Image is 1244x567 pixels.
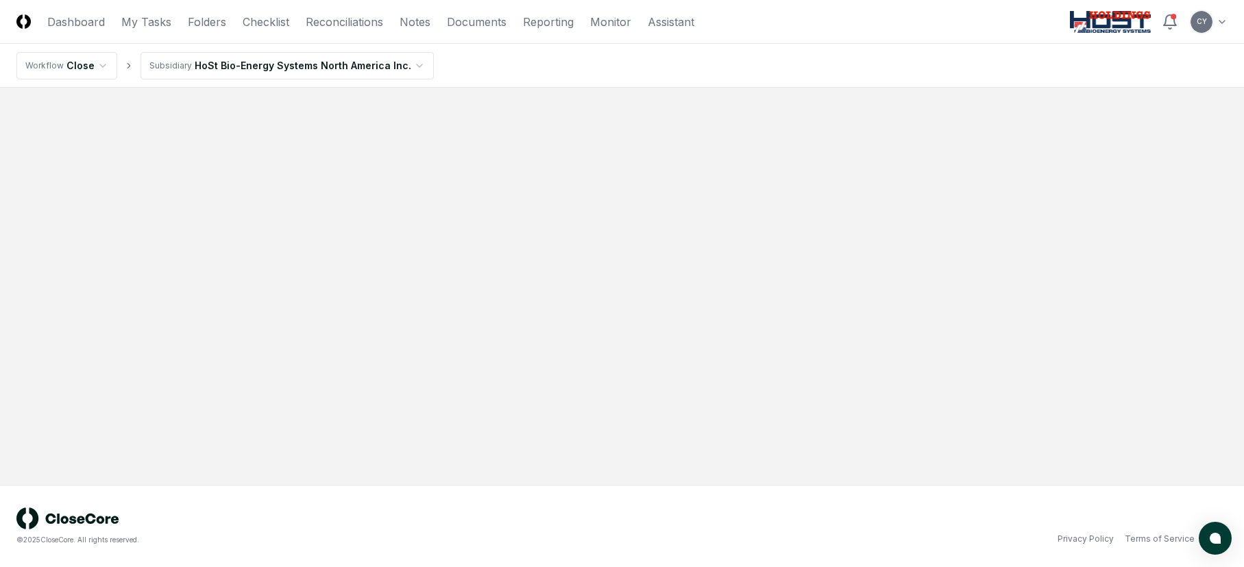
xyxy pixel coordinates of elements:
a: Assistant [648,14,694,30]
a: Reconciliations [306,14,383,30]
img: logo [16,507,119,529]
a: Checklist [243,14,289,30]
button: CY [1189,10,1214,34]
button: atlas-launcher [1199,522,1232,555]
a: Notes [400,14,430,30]
a: Dashboard [47,14,105,30]
a: Folders [188,14,226,30]
img: Logo [16,14,31,29]
img: Host NA Holdings logo [1070,11,1151,33]
a: My Tasks [121,14,171,30]
a: Terms of Service [1125,533,1195,545]
div: Workflow [25,60,64,72]
nav: breadcrumb [16,52,434,79]
a: Reporting [523,14,574,30]
span: CY [1197,16,1207,27]
a: Privacy Policy [1058,533,1114,545]
div: © 2025 CloseCore. All rights reserved. [16,535,622,545]
div: Subsidiary [149,60,192,72]
a: Monitor [590,14,631,30]
a: Documents [447,14,507,30]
